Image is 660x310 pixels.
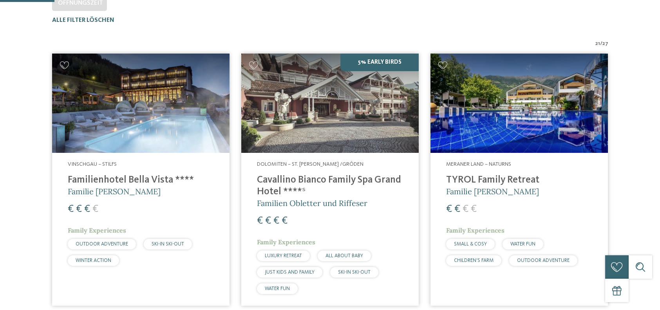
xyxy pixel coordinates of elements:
[471,204,477,214] span: €
[446,204,452,214] span: €
[52,17,114,23] span: Alle Filter löschen
[265,216,271,226] span: €
[152,242,184,247] span: SKI-IN SKI-OUT
[68,186,161,196] span: Familie [PERSON_NAME]
[76,258,111,263] span: WINTER ACTION
[446,226,504,234] span: Family Experiences
[325,253,363,258] span: ALL ABOUT BABY
[68,226,126,234] span: Family Experiences
[68,204,74,214] span: €
[68,161,117,167] span: Vinschgau – Stilfs
[84,204,90,214] span: €
[257,216,263,226] span: €
[52,54,230,306] a: Familienhotels gesucht? Hier findet ihr die besten! Vinschgau – Stilfs Familienhotel Bella Vista ...
[241,54,419,153] img: Family Spa Grand Hotel Cavallino Bianco ****ˢ
[454,242,487,247] span: SMALL & COSY
[510,242,535,247] span: WATER FUN
[92,204,98,214] span: €
[257,174,403,198] h4: Cavallino Bianco Family Spa Grand Hotel ****ˢ
[257,198,367,208] span: Familien Obletter und Riffeser
[454,258,494,263] span: CHILDREN’S FARM
[68,174,214,186] h4: Familienhotel Bella Vista ****
[463,204,468,214] span: €
[257,238,315,246] span: Family Experiences
[265,253,302,258] span: LUXURY RETREAT
[265,270,315,275] span: JUST KIDS AND FAMILY
[265,286,290,291] span: WATER FUN
[338,270,371,275] span: SKI-IN SKI-OUT
[282,216,288,226] span: €
[241,54,419,306] a: Familienhotels gesucht? Hier findet ihr die besten! 5% Early Birds Dolomiten – St. [PERSON_NAME] ...
[430,54,608,153] img: Familien Wellness Residence Tyrol ****
[257,161,363,167] span: Dolomiten – St. [PERSON_NAME] /Gröden
[446,174,592,186] h4: TYROL Family Retreat
[595,40,600,48] span: 21
[446,161,511,167] span: Meraner Land – Naturns
[76,204,82,214] span: €
[446,186,539,196] span: Familie [PERSON_NAME]
[76,242,128,247] span: OUTDOOR ADVENTURE
[517,258,570,263] span: OUTDOOR ADVENTURE
[600,40,602,48] span: /
[454,204,460,214] span: €
[602,40,608,48] span: 27
[273,216,279,226] span: €
[52,54,230,153] img: Familienhotels gesucht? Hier findet ihr die besten!
[430,54,608,306] a: Familienhotels gesucht? Hier findet ihr die besten! Meraner Land – Naturns TYROL Family Retreat F...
